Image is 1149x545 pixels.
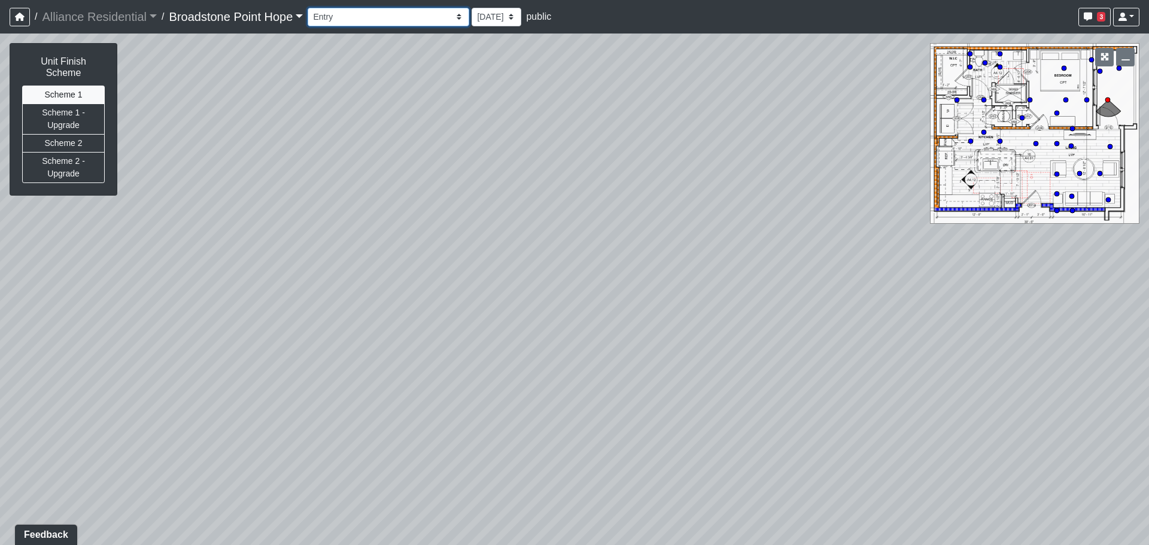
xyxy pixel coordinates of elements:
button: Scheme 2 [22,134,105,153]
h6: Unit Finish Scheme [22,56,105,78]
button: 3 [1078,8,1111,26]
a: Broadstone Point Hope [169,5,303,29]
a: Alliance Residential [42,5,157,29]
button: Scheme 1 [22,86,105,104]
span: public [526,11,551,22]
button: Scheme 2 - Upgrade [22,152,105,183]
span: / [30,5,42,29]
iframe: Ybug feedback widget [9,521,80,545]
span: 3 [1097,12,1105,22]
button: Scheme 1 - Upgrade [22,103,105,135]
span: / [157,5,169,29]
